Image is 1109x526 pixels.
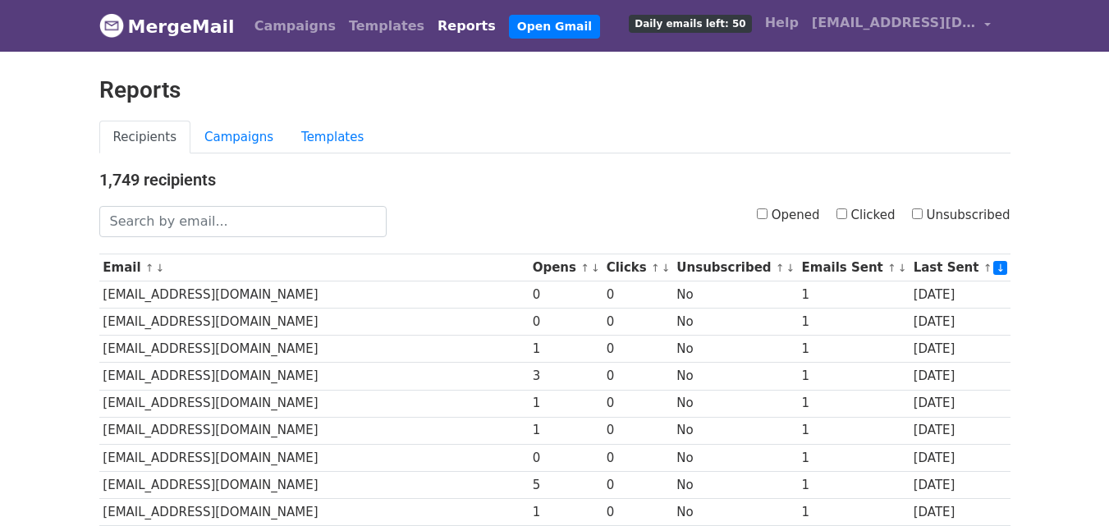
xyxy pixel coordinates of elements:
td: 0 [603,471,673,498]
a: Templates [342,10,431,43]
td: 0 [603,363,673,390]
td: No [673,417,798,444]
a: Reports [431,10,502,43]
span: Daily emails left: 50 [629,15,751,33]
td: 1 [529,336,603,363]
img: MergeMail logo [99,13,124,38]
td: 3 [529,363,603,390]
td: 1 [529,417,603,444]
th: Last Sent [910,254,1010,281]
label: Unsubscribed [912,206,1010,225]
td: [EMAIL_ADDRESS][DOMAIN_NAME] [99,417,529,444]
td: No [673,336,798,363]
td: 0 [529,309,603,336]
td: 1 [798,417,910,444]
td: 0 [603,498,673,525]
td: 1 [798,309,910,336]
td: [EMAIL_ADDRESS][DOMAIN_NAME] [99,390,529,417]
a: ↑ [887,262,896,274]
label: Clicked [836,206,896,225]
td: 0 [529,444,603,471]
td: 1 [798,444,910,471]
td: [EMAIL_ADDRESS][DOMAIN_NAME] [99,281,529,309]
th: Email [99,254,529,281]
a: ↓ [786,262,795,274]
td: 5 [529,471,603,498]
td: [DATE] [910,363,1010,390]
td: No [673,390,798,417]
a: Templates [287,121,378,154]
td: [DATE] [910,309,1010,336]
td: [EMAIL_ADDRESS][DOMAIN_NAME] [99,498,529,525]
td: No [673,363,798,390]
td: 1 [798,471,910,498]
th: Emails Sent [798,254,910,281]
th: Unsubscribed [673,254,798,281]
td: [EMAIL_ADDRESS][DOMAIN_NAME] [99,336,529,363]
td: 0 [603,444,673,471]
td: [EMAIL_ADDRESS][DOMAIN_NAME] [99,309,529,336]
td: 0 [603,417,673,444]
td: No [673,444,798,471]
a: ↓ [898,262,907,274]
td: [EMAIL_ADDRESS][DOMAIN_NAME] [99,363,529,390]
a: ↑ [983,262,992,274]
td: 1 [798,498,910,525]
td: 0 [529,281,603,309]
td: No [673,309,798,336]
span: [EMAIL_ADDRESS][DOMAIN_NAME] [812,13,976,33]
input: Unsubscribed [912,208,923,219]
a: Help [758,7,805,39]
td: [DATE] [910,336,1010,363]
h2: Reports [99,76,1010,104]
a: ↑ [145,262,154,274]
td: No [673,471,798,498]
h4: 1,749 recipients [99,170,1010,190]
td: 0 [603,390,673,417]
label: Opened [757,206,820,225]
td: No [673,281,798,309]
td: 0 [603,281,673,309]
td: [DATE] [910,390,1010,417]
td: 0 [603,336,673,363]
a: ↑ [651,262,660,274]
td: [EMAIL_ADDRESS][DOMAIN_NAME] [99,444,529,471]
td: [DATE] [910,444,1010,471]
a: [EMAIL_ADDRESS][DOMAIN_NAME] [805,7,997,45]
a: Daily emails left: 50 [622,7,758,39]
td: 1 [798,281,910,309]
a: MergeMail [99,9,235,43]
td: No [673,498,798,525]
a: ↑ [776,262,785,274]
td: 1 [798,336,910,363]
a: ↓ [591,262,600,274]
td: [DATE] [910,281,1010,309]
a: ↓ [156,262,165,274]
td: 0 [603,309,673,336]
td: 1 [529,390,603,417]
td: [EMAIL_ADDRESS][DOMAIN_NAME] [99,471,529,498]
a: ↓ [662,262,671,274]
input: Clicked [836,208,847,219]
input: Search by email... [99,206,387,237]
td: [DATE] [910,498,1010,525]
a: Campaigns [190,121,287,154]
a: Open Gmail [509,15,600,39]
td: 1 [529,498,603,525]
a: ↓ [993,261,1007,275]
td: [DATE] [910,471,1010,498]
a: ↑ [580,262,589,274]
td: [DATE] [910,417,1010,444]
a: Recipients [99,121,191,154]
td: 1 [798,363,910,390]
input: Opened [757,208,768,219]
td: 1 [798,390,910,417]
th: Clicks [603,254,673,281]
th: Opens [529,254,603,281]
a: Campaigns [248,10,342,43]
